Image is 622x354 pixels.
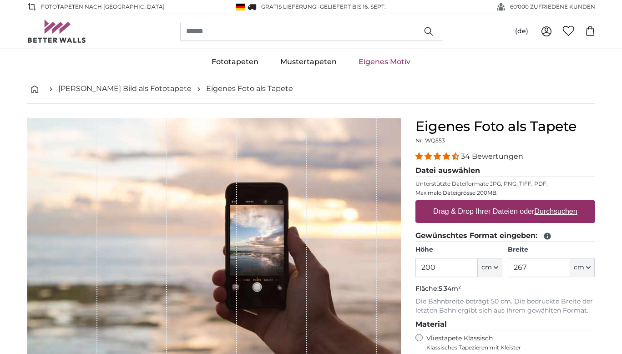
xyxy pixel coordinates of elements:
[415,189,595,197] p: Maximale Dateigrösse 200MB.
[261,3,318,10] span: GRATIS Lieferung!
[574,263,584,272] span: cm
[58,83,192,94] a: [PERSON_NAME] Bild als Fototapete
[27,74,595,104] nav: breadcrumbs
[461,152,523,161] span: 34 Bewertungen
[508,245,595,254] label: Breite
[510,3,595,11] span: 60'000 ZUFRIEDENE KUNDEN
[415,137,445,144] span: Nr. WQ553
[415,297,595,315] p: Die Bahnbreite beträgt 50 cm. Die bedruckte Breite der letzten Bahn ergibt sich aus Ihrem gewählt...
[415,230,595,242] legend: Gewünschtes Format eingeben:
[426,334,587,351] label: Vliestapete Klassisch
[430,202,581,221] label: Drag & Drop Ihrer Dateien oder
[415,245,502,254] label: Höhe
[534,207,577,215] u: Durchsuchen
[206,83,293,94] a: Eigenes Foto als Tapete
[415,118,595,135] h1: Eigenes Foto als Tapete
[269,50,348,74] a: Mustertapeten
[508,23,536,40] button: (de)
[415,319,595,330] legend: Material
[570,258,595,277] button: cm
[41,3,165,11] span: Fototapeten nach [GEOGRAPHIC_DATA]
[318,3,386,10] span: -
[426,344,587,351] span: Klassisches Tapezieren mit Kleister
[201,50,269,74] a: Fototapeten
[481,263,492,272] span: cm
[320,3,386,10] span: Geliefert bis 16. Sept.
[478,258,502,277] button: cm
[348,50,421,74] a: Eigenes Motiv
[415,180,595,187] p: Unterstützte Dateiformate JPG, PNG, TIFF, PDF.
[415,165,595,177] legend: Datei auswählen
[236,4,245,10] img: Deutschland
[415,152,461,161] span: 4.32 stars
[439,284,461,293] span: 5.34m²
[27,20,86,43] img: Betterwalls
[415,284,595,293] p: Fläche:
